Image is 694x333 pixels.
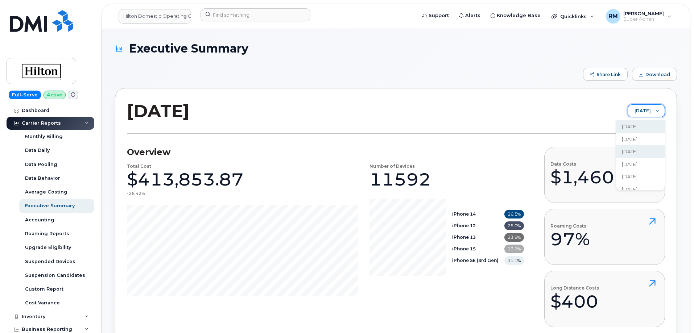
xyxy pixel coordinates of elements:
[616,170,665,183] li: April 2025
[127,164,151,168] h4: Total Cost
[504,233,524,242] span: 23.9%
[616,120,665,133] li: August 2025
[504,245,524,253] span: 13.6%
[550,291,599,312] div: $400
[616,158,665,171] li: May 2025
[550,286,599,290] h4: Long Distance Costs
[632,68,677,81] button: Download
[662,301,689,328] iframe: Messenger Launcher
[452,258,499,263] b: iPhone SE (3rd Gen)
[622,136,637,143] span: [DATE]
[596,72,621,77] span: Share Link
[452,223,476,228] b: iPhone 12
[550,228,590,250] div: 97%
[622,161,637,168] span: [DATE]
[127,168,244,190] div: $413,853.87
[369,164,415,168] h4: Number of Devices
[127,100,190,122] h2: [DATE]
[616,183,665,196] li: March 2025
[544,271,665,327] button: Long Distance Costs$400
[452,211,476,217] b: iPhone 14
[645,72,670,77] span: Download
[622,186,637,193] span: [DATE]
[616,133,665,146] li: July 2025
[550,224,590,228] h4: Roaming Costs
[127,190,145,196] div: -26.42%
[616,145,665,158] li: June 2025
[550,166,614,188] div: $1,460
[583,68,628,81] button: Share Link
[127,147,524,158] h3: Overview
[622,123,637,130] span: [DATE]
[504,210,524,218] span: 26.5%
[504,221,524,230] span: 25.0%
[622,148,637,155] span: [DATE]
[504,256,524,265] span: 11.1%
[550,162,614,166] h4: Data Costs
[544,209,665,265] button: Roaming Costs97%
[452,246,476,251] b: iPhone 15
[369,168,431,190] div: 11592
[628,105,651,118] span: August 2025
[452,234,476,240] b: iPhone 13
[622,173,637,180] span: [DATE]
[129,42,248,55] span: Executive Summary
